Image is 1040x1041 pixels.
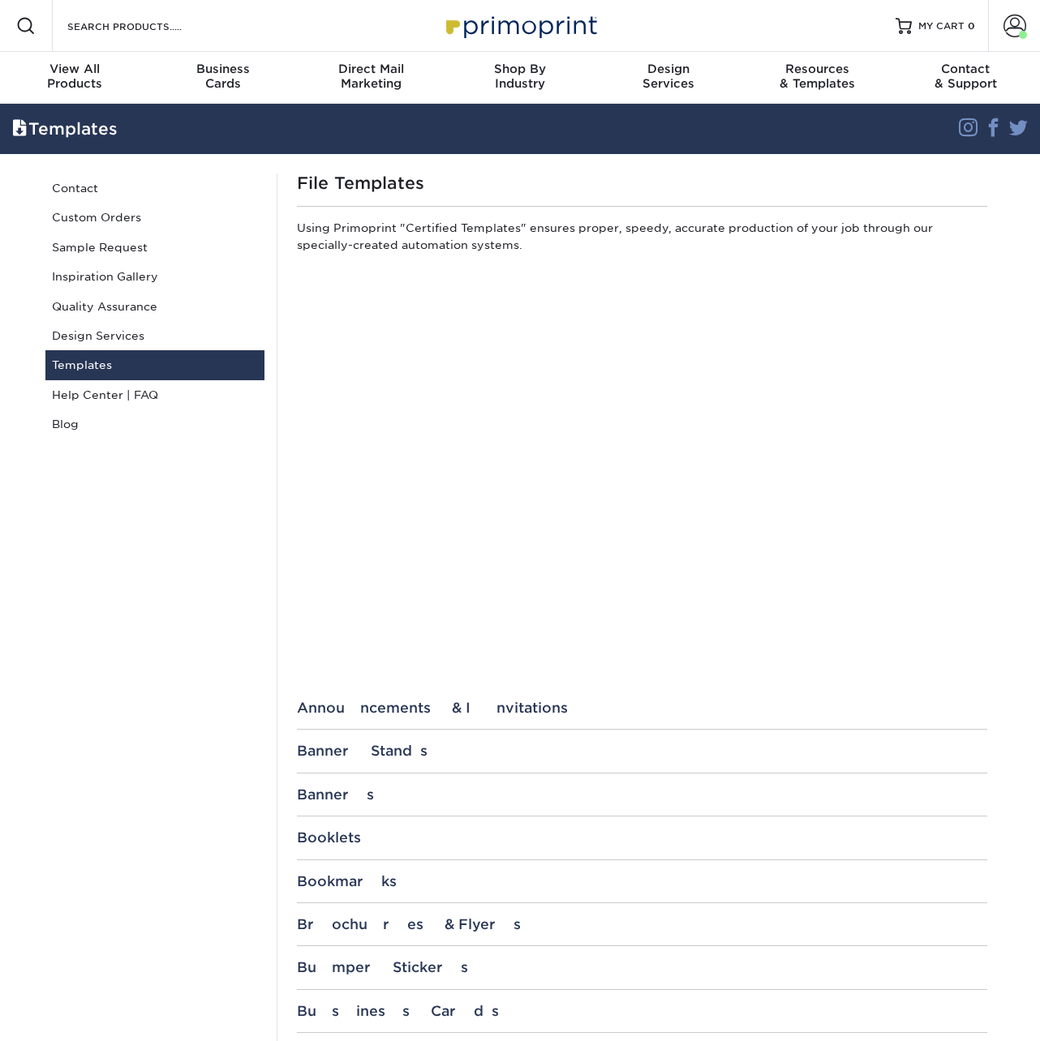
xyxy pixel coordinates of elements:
div: & Support [892,62,1040,91]
a: Help Center | FAQ [45,380,264,409]
div: Banners [297,786,987,803]
span: Business [148,62,297,76]
div: Booklets [297,829,987,846]
span: Design [595,62,743,76]
span: MY CART [918,19,965,33]
a: Custom Orders [45,203,264,232]
a: Shop ByIndustry [445,52,594,104]
a: BusinessCards [148,52,297,104]
img: Primoprint [439,8,601,43]
a: Contact& Support [892,52,1040,104]
div: Business Cards [297,1003,987,1019]
div: Cards [148,62,297,91]
a: DesignServices [595,52,743,104]
div: Banner Stands [297,743,987,759]
div: Announcements & Invitations [297,700,987,716]
span: 0 [968,20,975,32]
span: Direct Mail [297,62,445,76]
input: SEARCH PRODUCTS..... [66,16,224,36]
div: Services [595,62,743,91]
a: Templates [45,350,264,379]
h1: File Templates [297,173,987,193]
a: Resources& Templates [743,52,892,104]
span: Contact [892,62,1040,76]
a: Direct MailMarketing [297,52,445,104]
span: Resources [743,62,892,76]
div: Brochures & Flyers [297,916,987,932]
p: Using Primoprint "Certified Templates" ensures proper, speedy, accurate production of your job th... [297,220,987,259]
a: Blog [45,409,264,439]
div: Marketing [297,62,445,91]
div: Industry [445,62,594,91]
a: Sample Request [45,233,264,262]
a: Inspiration Gallery [45,262,264,291]
a: Contact [45,173,264,203]
a: Design Services [45,321,264,350]
div: Bookmarks [297,873,987,889]
div: Bumper Stickers [297,959,987,975]
div: & Templates [743,62,892,91]
a: Quality Assurance [45,292,264,321]
span: Shop By [445,62,594,76]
